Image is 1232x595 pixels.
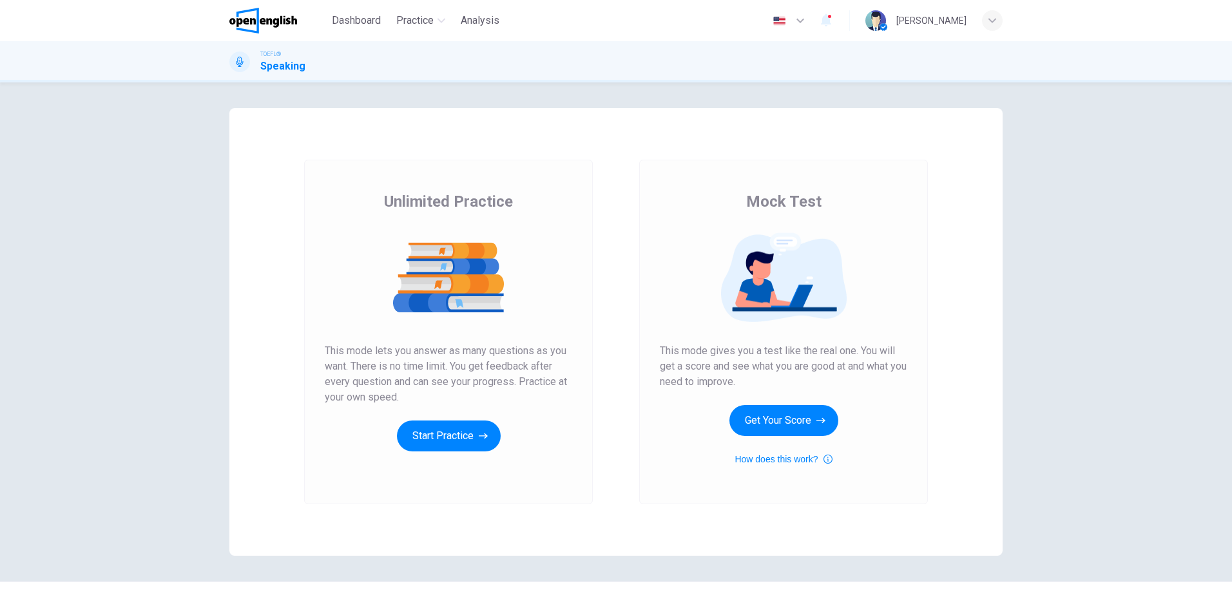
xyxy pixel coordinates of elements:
[397,420,501,451] button: Start Practice
[229,8,297,33] img: OpenEnglish logo
[260,59,305,74] h1: Speaking
[865,10,886,31] img: Profile picture
[327,9,386,32] button: Dashboard
[260,50,281,59] span: TOEFL®
[896,13,967,28] div: [PERSON_NAME]
[729,405,838,436] button: Get Your Score
[456,9,505,32] button: Analysis
[735,451,832,467] button: How does this work?
[660,343,907,390] span: This mode gives you a test like the real one. You will get a score and see what you are good at a...
[396,13,434,28] span: Practice
[384,191,513,212] span: Unlimited Practice
[332,13,381,28] span: Dashboard
[391,9,450,32] button: Practice
[229,8,327,33] a: OpenEnglish logo
[325,343,572,405] span: This mode lets you answer as many questions as you want. There is no time limit. You get feedback...
[461,13,499,28] span: Analysis
[746,191,822,212] span: Mock Test
[771,16,787,26] img: en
